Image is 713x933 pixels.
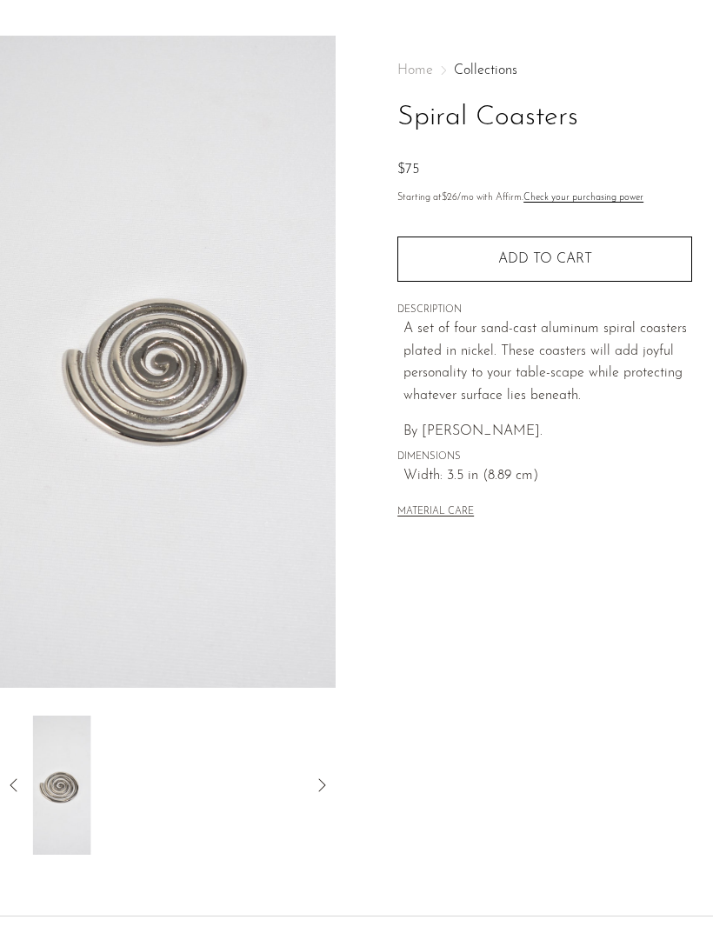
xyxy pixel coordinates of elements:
span: Width: 3.5 in (8.89 cm) [403,465,692,488]
span: Add to cart [498,252,592,266]
h1: Spiral Coasters [397,96,692,140]
button: Add to cart [397,237,692,282]
span: By [PERSON_NAME]. [403,424,543,438]
a: Check your purchasing power - Learn more about Affirm Financing (opens in modal) [523,193,643,203]
img: Spiral Coasters [33,716,91,855]
span: DESCRIPTION [397,303,692,318]
p: Starting at /mo with Affirm. [397,190,692,206]
span: A set of four sand-cast aluminum spiral coasters plated in nickel. These coasters will add joyful... [403,322,687,403]
span: DIMENSIONS [397,450,692,465]
span: $75 [397,163,419,177]
a: Collections [454,63,517,77]
button: MATERIAL CARE [397,506,474,519]
nav: Breadcrumbs [397,63,692,77]
span: Home [397,63,433,77]
span: $26 [442,193,457,203]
